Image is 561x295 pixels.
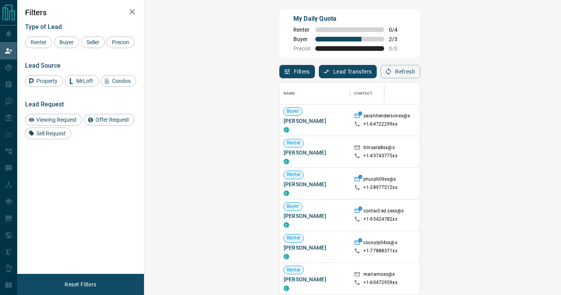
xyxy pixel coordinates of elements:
[57,39,76,45] span: Buyer
[284,159,289,164] div: condos.ca
[363,184,397,191] p: +1- 28977512xx
[284,275,346,283] span: [PERSON_NAME]
[284,222,289,228] div: condos.ca
[284,191,289,196] div: condos.ca
[363,216,397,223] p: +1- 95424782xx
[284,140,304,146] span: Renter
[363,121,397,128] p: +1- 64722299xx
[284,127,289,133] div: condos.ca
[109,39,132,45] span: Precon
[84,39,102,45] span: Seller
[293,14,406,23] p: My Daily Quota
[363,271,395,279] p: mariamoxx@x
[381,65,420,78] button: Refresh
[319,65,377,78] button: Lead Transfers
[284,267,304,273] span: Renter
[284,244,346,252] span: [PERSON_NAME]
[284,83,295,104] div: Name
[25,8,136,17] h2: Filters
[389,36,406,42] span: 2 / 3
[293,27,311,33] span: Renter
[25,23,62,31] span: Type of Lead
[106,36,135,48] div: Precon
[389,45,406,52] span: 0 / 0
[81,36,105,48] div: Seller
[293,45,311,52] span: Precon
[293,36,311,42] span: Buyer
[363,153,397,159] p: +1- 43743775xx
[279,65,315,78] button: Filters
[284,203,302,210] span: Buyer
[84,114,135,126] div: Offer Request
[25,114,82,126] div: Viewing Request
[284,235,304,241] span: Renter
[363,239,397,248] p: cocoyip04xx@x
[65,75,99,87] div: MrLoft
[354,83,372,104] div: Contact
[363,113,410,121] p: sarahhendersonxx@x
[101,75,136,87] div: Condos
[25,101,64,108] span: Lead Request
[54,36,79,48] div: Buyer
[389,27,406,33] span: 0 / 4
[363,248,397,254] p: +1- 77888371xx
[284,108,302,115] span: Buyer
[363,144,395,153] p: trinsara8xx@x
[284,171,304,178] span: Renter
[363,279,397,286] p: +1- 60472959xx
[74,78,96,84] span: MrLoft
[59,278,101,291] button: Reset Filters
[363,176,396,184] p: jmurph09xx@x
[284,286,289,291] div: condos.ca
[109,78,133,84] span: Condos
[25,128,71,139] div: Sell Request
[363,208,404,216] p: contact.ed.sexx@x
[93,117,132,123] span: Offer Request
[350,83,413,104] div: Contact
[34,117,79,123] span: Viewing Request
[28,39,49,45] span: Renter
[280,83,350,104] div: Name
[284,254,289,259] div: condos.ca
[34,130,68,137] span: Sell Request
[25,36,52,48] div: Renter
[25,75,63,87] div: Property
[284,149,346,156] span: [PERSON_NAME]
[284,180,346,188] span: [PERSON_NAME]
[25,62,61,69] span: Lead Source
[34,78,60,84] span: Property
[284,117,346,125] span: [PERSON_NAME]
[284,212,346,220] span: [PERSON_NAME]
